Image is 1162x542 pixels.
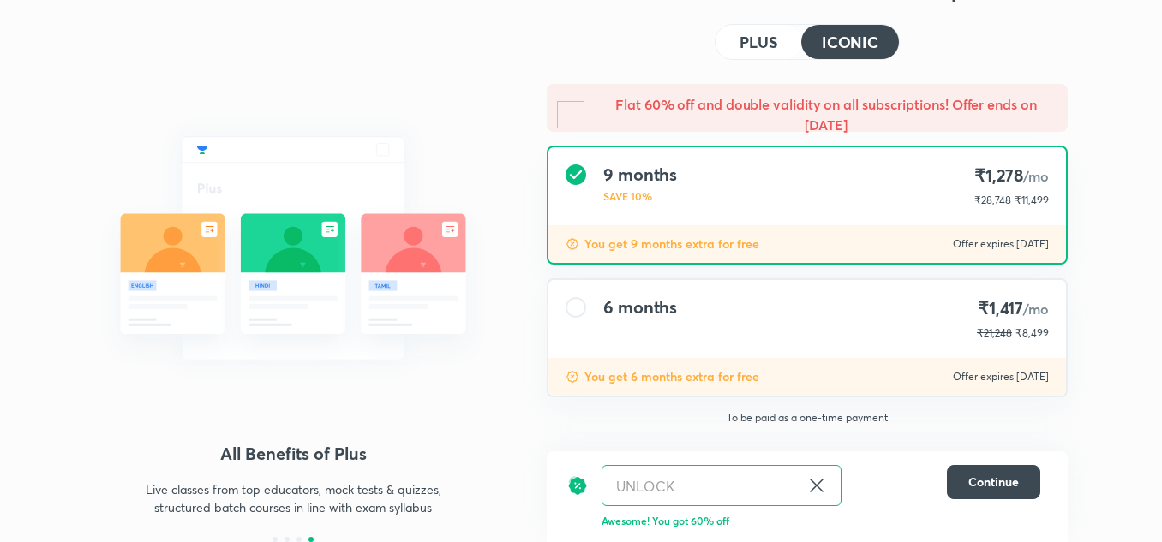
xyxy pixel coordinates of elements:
[602,513,1040,528] p: Awesome! You got 60% off
[603,297,677,318] h4: 6 months
[977,297,1049,320] h4: ₹1,417
[566,370,579,384] img: discount
[977,325,1012,341] p: ₹21,248
[595,94,1057,135] h5: Flat 60% off and double validity on all subscriptions! Offer ends on [DATE]
[1023,167,1049,185] span: /mo
[740,34,777,50] h4: PLUS
[94,441,492,467] h4: All Benefits of Plus
[603,188,677,204] p: SAVE 10%
[974,164,1049,188] h4: ₹1,278
[602,466,800,506] input: Have a referral code?
[801,25,899,59] button: ICONIC
[1023,300,1049,318] span: /mo
[968,474,1019,491] span: Continue
[584,235,759,253] p: You get 9 months extra for free
[947,465,1040,499] button: Continue
[94,99,492,397] img: daily_live_classes_be8fa5af21.svg
[1015,326,1049,339] span: ₹8,499
[953,370,1049,384] p: Offer expires [DATE]
[953,237,1049,251] p: Offer expires [DATE]
[603,164,677,185] h4: 9 months
[566,237,579,251] img: discount
[974,193,1011,208] p: ₹28,748
[1015,194,1049,206] span: ₹11,499
[822,34,878,50] h4: ICONIC
[533,411,1081,425] p: To be paid as a one-time payment
[144,480,442,516] p: Live classes from top educators, mock tests & quizzes, structured batch courses in line with exam...
[567,465,588,506] img: discount
[584,368,759,385] p: You get 6 months extra for free
[716,25,801,59] button: PLUS
[557,101,584,128] img: -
